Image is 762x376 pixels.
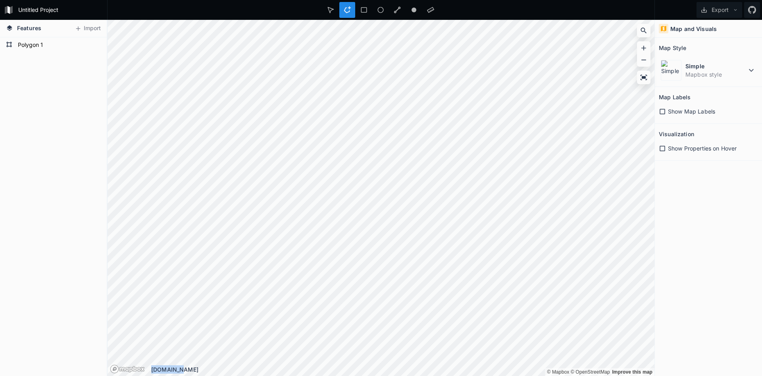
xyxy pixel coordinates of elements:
[571,369,610,375] a: OpenStreetMap
[697,2,742,18] button: Export
[659,128,694,140] h2: Visualization
[110,364,145,374] a: Mapbox logo
[668,144,737,152] span: Show Properties on Hover
[547,369,569,375] a: Mapbox
[612,369,652,375] a: Map feedback
[17,24,41,32] span: Features
[685,70,747,79] dd: Mapbox style
[661,60,681,81] img: Simple
[659,42,686,54] h2: Map Style
[659,91,691,103] h2: Map Labels
[685,62,747,70] dt: Simple
[668,107,715,116] span: Show Map Labels
[71,22,105,35] button: Import
[670,25,717,33] h4: Map and Visuals
[151,365,654,374] div: [DOMAIN_NAME]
